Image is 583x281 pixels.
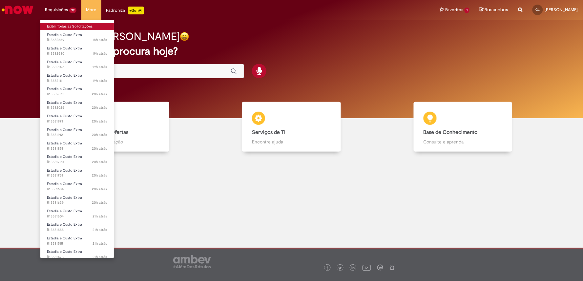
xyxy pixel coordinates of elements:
a: Exibir Todas as Solicitações [40,23,114,30]
span: Estadia e Custo Extra [47,73,82,78]
time: 30/09/2025 14:02:51 [92,187,107,192]
span: 20h atrás [92,146,107,151]
span: R13582530 [47,51,107,56]
span: 19h atrás [93,65,107,69]
span: 21h atrás [93,254,107,259]
span: Favoritos [445,7,463,13]
span: Estadia e Custo Extra [47,114,82,119]
img: logo_footer_facebook.png [326,267,329,270]
span: Estadia e Custo Extra [47,86,82,91]
img: logo_footer_ambev_rotulo_gray.png [173,255,211,268]
a: Aberto R13581604 : Estadia e Custo Extra [40,208,114,220]
time: 30/09/2025 14:09:16 [92,173,107,178]
span: 20h atrás [92,92,107,97]
span: Estadia e Custo Extra [47,195,82,200]
time: 30/09/2025 14:51:27 [92,92,107,97]
p: Encontre ajuda [252,139,331,145]
span: R13581604 [47,214,107,219]
span: R13581515 [47,241,107,246]
span: R13581473 [47,254,107,260]
img: logo_footer_twitter.png [339,267,342,270]
span: CL [536,8,540,12]
h2: O que você procura hoje? [54,46,529,57]
b: Base de Conhecimento [424,129,478,136]
span: R13581731 [47,173,107,178]
a: Aberto R13581684 : Estadia e Custo Extra [40,180,114,193]
span: R13581858 [47,146,107,151]
span: Estadia e Custo Extra [47,249,82,254]
span: 18h atrás [93,37,107,42]
span: Estadia e Custo Extra [47,60,82,65]
span: R13582111 [47,78,107,84]
a: Aberto R13582026 : Estadia e Custo Extra [40,99,114,111]
span: Requisições [45,7,68,13]
span: R13581971 [47,119,107,124]
a: Catálogo de Ofertas Abra uma solicitação [34,102,206,152]
span: 20h atrás [92,187,107,192]
img: logo_footer_linkedin.png [352,266,355,270]
span: 20h atrás [92,105,107,110]
a: Aberto R13581473 : Estadia e Custo Extra [40,248,114,260]
span: Estadia e Custo Extra [47,46,82,51]
a: Aberto R13581790 : Estadia e Custo Extra [40,153,114,165]
span: 19h atrás [93,51,107,56]
a: Aberto R13581515 : Estadia e Custo Extra [40,235,114,247]
span: 20h atrás [92,119,107,124]
b: Serviços de TI [252,129,285,136]
span: R13582026 [47,105,107,110]
span: R13581790 [47,159,107,165]
time: 30/09/2025 13:56:45 [92,200,107,205]
span: [PERSON_NAME] [545,7,578,12]
a: Aberto R13581912 : Estadia e Custo Extra [40,126,114,139]
img: ServiceNow [1,3,34,16]
a: Aberto R13582559 : Estadia e Custo Extra [40,31,114,44]
div: Padroniza [106,7,144,14]
span: 20h atrás [92,159,107,164]
time: 30/09/2025 13:43:54 [93,227,107,232]
h2: Bom dia, [PERSON_NAME] [54,31,180,42]
a: Aberto R13582149 : Estadia e Custo Extra [40,59,114,71]
time: 30/09/2025 15:49:56 [93,51,107,56]
span: Estadia e Custo Extra [47,181,82,186]
span: More [86,7,96,13]
time: 30/09/2025 14:30:29 [92,132,107,137]
span: Estadia e Custo Extra [47,141,82,146]
span: Estadia e Custo Extra [47,168,82,173]
img: logo_footer_naosei.png [389,265,395,271]
span: Estadia e Custo Extra [47,236,82,241]
span: R13581684 [47,187,107,192]
time: 30/09/2025 15:56:07 [93,37,107,42]
p: +GenAi [128,7,144,14]
span: R13582559 [47,37,107,43]
a: Aberto R13581555 : Estadia e Custo Extra [40,221,114,233]
img: happy-face.png [180,32,189,41]
a: Rascunhos [479,7,509,13]
a: Aberto R13582530 : Estadia e Custo Extra [40,45,114,57]
a: Base de Conhecimento Consulte e aprenda [377,102,549,152]
a: Aberto R13582111 : Estadia e Custo Extra [40,72,114,84]
span: Estadia e Custo Extra [47,100,82,105]
time: 30/09/2025 14:39:09 [92,119,107,124]
span: Estadia e Custo Extra [47,222,82,227]
span: 21h atrás [93,214,107,219]
time: 30/09/2025 13:29:38 [93,254,107,259]
a: Aberto R13581731 : Estadia e Custo Extra [40,167,114,179]
time: 30/09/2025 14:45:41 [92,105,107,110]
span: 20h atrás [92,200,107,205]
span: Estadia e Custo Extra [47,32,82,37]
ul: Requisições [40,20,114,258]
span: Rascunhos [485,7,509,13]
span: 1 [465,8,469,13]
a: Aberto R13581858 : Estadia e Custo Extra [40,140,114,152]
time: 30/09/2025 14:16:22 [92,159,107,164]
time: 30/09/2025 13:36:47 [93,241,107,246]
span: R13581912 [47,132,107,138]
span: R13582149 [47,65,107,70]
span: R13581555 [47,227,107,233]
span: Estadia e Custo Extra [47,154,82,159]
span: 21h atrás [93,227,107,232]
time: 30/09/2025 14:57:22 [93,78,107,83]
p: Consulte e aprenda [424,139,502,145]
time: 30/09/2025 15:03:09 [93,65,107,69]
time: 30/09/2025 13:50:21 [93,214,107,219]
